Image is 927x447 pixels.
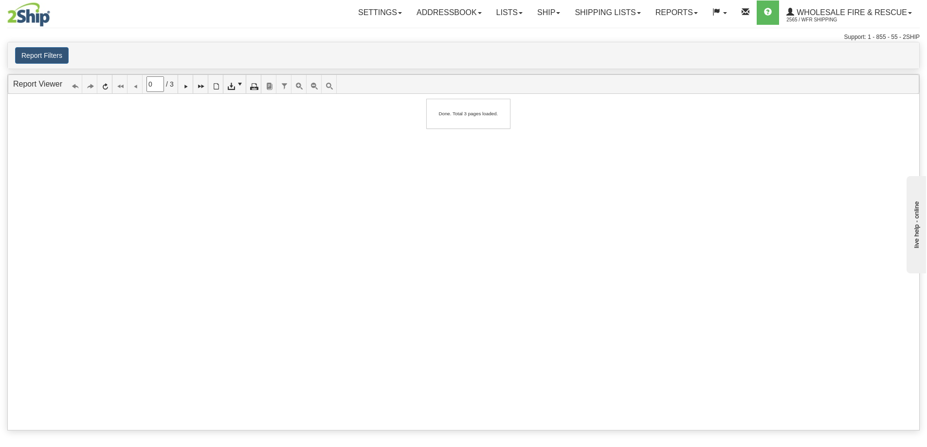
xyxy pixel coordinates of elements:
[223,75,246,93] a: Export
[567,0,648,25] a: Shipping lists
[7,33,920,41] div: Support: 1 - 855 - 55 - 2SHIP
[648,0,705,25] a: Reports
[178,75,193,93] a: Next Page
[351,0,409,25] a: Settings
[905,174,926,273] iframe: chat widget
[7,8,90,16] div: live help - online
[489,0,530,25] a: Lists
[409,0,489,25] a: Addressbook
[7,2,50,27] img: logo2565.jpg
[786,15,859,25] span: 2565 / WFR Shipping
[431,104,505,124] div: Done. Total 3 pages loaded.
[15,47,69,64] button: Report Filters
[97,75,112,93] a: Refresh
[246,75,261,93] a: Print
[170,79,174,89] span: 3
[193,75,208,93] a: Last Page
[794,8,907,17] span: WHOLESALE FIRE & RESCUE
[13,80,62,88] a: Report Viewer
[530,0,567,25] a: Ship
[166,79,168,89] span: /
[779,0,919,25] a: WHOLESALE FIRE & RESCUE 2565 / WFR Shipping
[208,75,223,93] a: Toggle Print Preview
